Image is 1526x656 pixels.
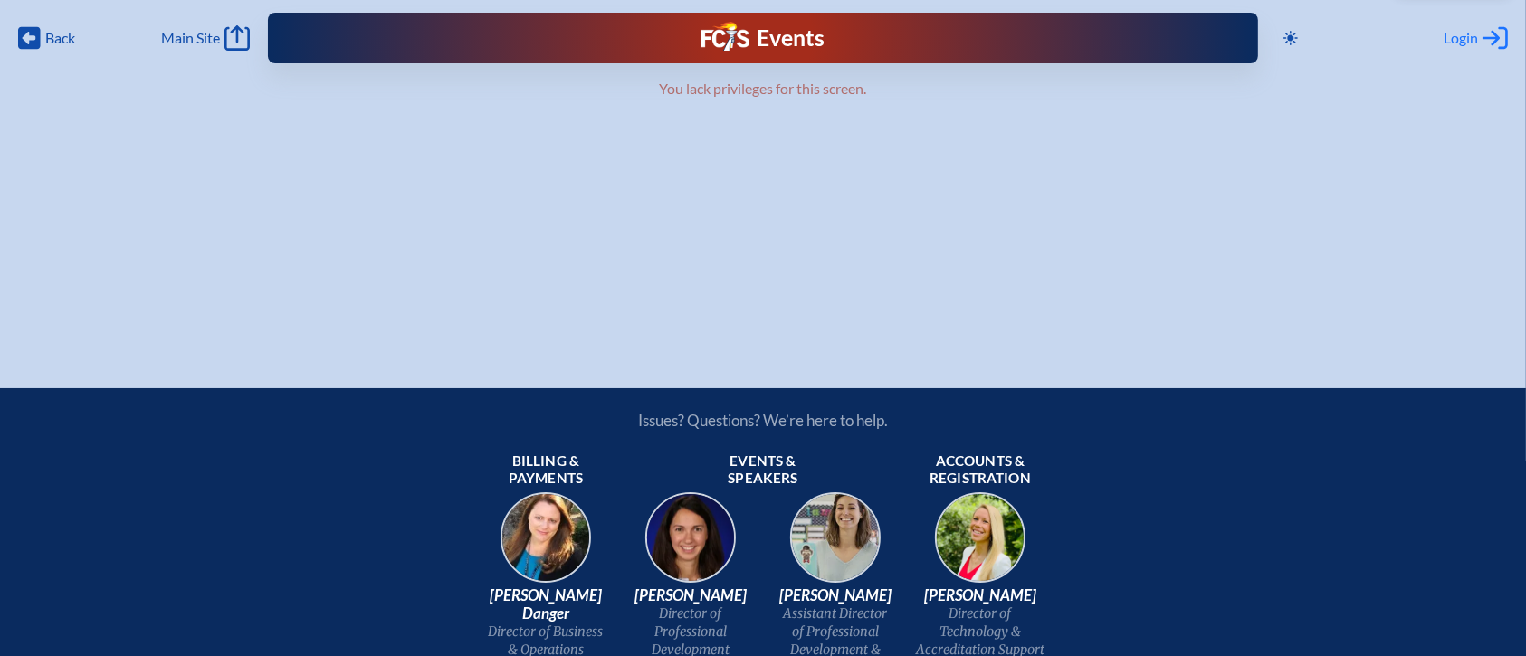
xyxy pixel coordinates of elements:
h1: Events [757,27,825,50]
span: [PERSON_NAME] [625,586,756,604]
img: 9c64f3fb-7776-47f4-83d7-46a341952595 [488,487,604,603]
a: FCIS LogoEvents [701,22,824,54]
span: Events & speakers [698,452,828,489]
span: Back [45,29,75,47]
span: Billing & payments [481,452,611,489]
div: FCIS Events — Future ready [544,22,981,54]
img: 545ba9c4-c691-43d5-86fb-b0a622cbeb82 [777,487,893,603]
span: [PERSON_NAME] [770,586,901,604]
img: 94e3d245-ca72-49ea-9844-ae84f6d33c0f [633,487,749,603]
span: Main Site [161,29,220,47]
span: Login [1444,29,1478,47]
img: b1ee34a6-5a78-4519-85b2-7190c4823173 [922,487,1038,603]
p: You lack privileges for this screen. [285,80,1241,98]
span: Accounts & registration [915,452,1045,489]
span: [PERSON_NAME] [915,586,1045,604]
img: Florida Council of Independent Schools [701,22,749,51]
span: [PERSON_NAME] Danger [481,586,611,623]
a: Main Site [161,25,250,51]
p: Issues? Questions? We’re here to help. [444,411,1082,430]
